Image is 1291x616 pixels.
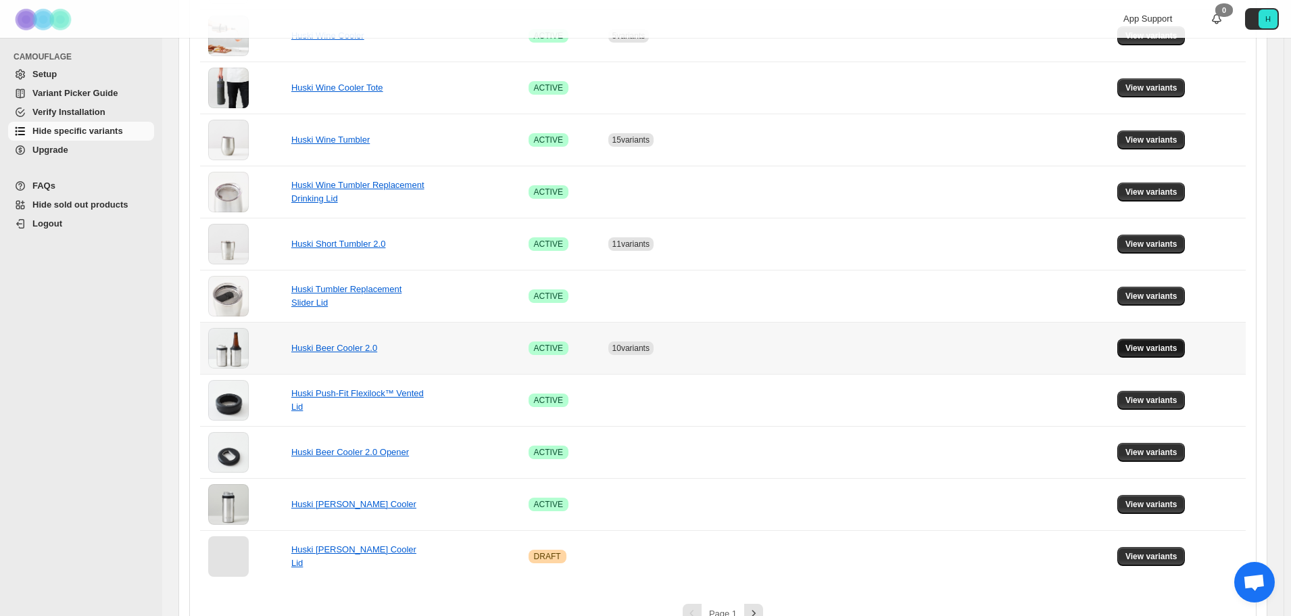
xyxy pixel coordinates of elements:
a: Huski Push-Fit Flexilock™ Vented Lid [291,388,424,412]
span: Verify Installation [32,107,105,117]
button: Avatar with initials H [1245,8,1279,30]
span: View variants [1125,447,1177,458]
span: CAMOUFLAGE [14,51,155,62]
img: Huski Wine Tumbler Replacement Drinking Lid [208,172,249,212]
button: View variants [1117,235,1186,254]
a: Setup [8,65,154,84]
text: H [1265,15,1271,23]
span: 15 variants [612,135,650,145]
button: View variants [1117,495,1186,514]
span: View variants [1125,551,1177,562]
span: Hide sold out products [32,199,128,210]
img: Huski Wine Tumbler [208,120,249,160]
span: View variants [1125,395,1177,406]
button: View variants [1117,183,1186,202]
button: View variants [1117,78,1186,97]
button: View variants [1117,131,1186,149]
span: ACTIVE [534,291,563,302]
a: Huski Wine Tumbler [291,135,370,145]
span: ACTIVE [534,187,563,197]
span: 11 variants [612,239,650,249]
img: Huski Tumbler Replacement Slider Lid [208,276,249,316]
img: Huski Wine Cooler Tote [208,68,249,108]
span: View variants [1125,291,1177,302]
img: Huski Short Tumbler 2.0 [208,224,249,264]
a: Open chat [1234,562,1275,602]
button: View variants [1117,339,1186,358]
span: Setup [32,69,57,79]
button: View variants [1117,391,1186,410]
img: Huski Beer Cooler 2.0 Opener [208,432,249,473]
img: Huski Beer Cooler 2.0 [208,328,249,369]
a: Hide specific variants [8,122,154,141]
div: 0 [1215,3,1233,17]
span: View variants [1125,343,1177,354]
a: Huski Short Tumbler 2.0 [291,239,385,249]
span: Hide specific variants [32,126,123,136]
a: 0 [1210,12,1223,26]
a: Upgrade [8,141,154,160]
button: View variants [1117,443,1186,462]
span: View variants [1125,187,1177,197]
button: View variants [1117,547,1186,566]
span: View variants [1125,135,1177,145]
span: App Support [1123,14,1172,24]
span: ACTIVE [534,135,563,145]
span: ACTIVE [534,343,563,354]
a: Variant Picker Guide [8,84,154,103]
span: View variants [1125,82,1177,93]
span: ACTIVE [534,239,563,250]
img: Huski Seltzer Cooler [208,484,249,525]
span: ACTIVE [534,82,563,93]
a: Huski Tumbler Replacement Slider Lid [291,284,401,308]
span: Avatar with initials H [1259,9,1277,28]
span: Logout [32,218,62,229]
span: FAQs [32,181,55,191]
a: Huski [PERSON_NAME] Cooler Lid [291,544,416,568]
span: DRAFT [534,551,561,562]
span: View variants [1125,239,1177,250]
a: Logout [8,214,154,233]
span: Upgrade [32,145,68,155]
button: View variants [1117,287,1186,306]
a: Hide sold out products [8,195,154,214]
a: Huski Wine Cooler Tote [291,82,383,93]
img: Camouflage [11,1,78,38]
a: Huski Wine Tumbler Replacement Drinking Lid [291,180,424,204]
img: Huski Push-Fit Flexilock™ Vented Lid [208,380,249,421]
a: Huski Beer Cooler 2.0 Opener [291,447,409,457]
a: Huski Beer Cooler 2.0 [291,343,377,353]
a: FAQs [8,176,154,195]
span: ACTIVE [534,499,563,510]
a: Verify Installation [8,103,154,122]
span: 10 variants [612,343,650,353]
span: Variant Picker Guide [32,88,118,98]
span: View variants [1125,499,1177,510]
span: ACTIVE [534,447,563,458]
a: Huski [PERSON_NAME] Cooler [291,499,416,509]
span: ACTIVE [534,395,563,406]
